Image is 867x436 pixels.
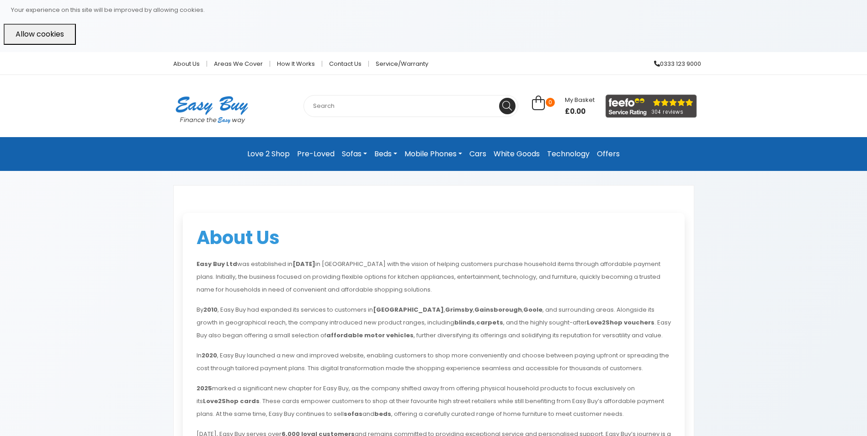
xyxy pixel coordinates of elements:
a: Offers [593,144,623,164]
a: 0 My Basket £0.00 [532,101,595,111]
strong: affordable motor vehicles [326,331,414,340]
strong: Grimsby [445,305,473,314]
strong: [GEOGRAPHIC_DATA] [373,305,444,314]
strong: beds [374,409,391,418]
a: Areas we cover [207,61,270,67]
img: feefo_logo [606,95,697,118]
img: Easy Buy [166,84,257,135]
a: Sofas [338,144,371,164]
a: How it works [270,61,322,67]
input: Search [303,95,518,117]
a: About Us [166,61,207,67]
a: Cars [466,144,490,164]
strong: 2020 [202,351,217,360]
p: By , Easy Buy had expanded its services to customers in , , , , and surrounding areas. Alongside ... [197,303,671,342]
strong: 2025 [197,384,212,393]
a: White Goods [490,144,543,164]
span: About Us [197,225,280,250]
a: Technology [543,144,593,164]
strong: carpets [476,318,503,327]
strong: Goole [523,305,543,314]
strong: Gainsborough [474,305,522,314]
a: 0333 123 9000 [647,61,701,67]
p: marked a significant new chapter for Easy Buy, as the company shifted away from offering physical... [197,382,671,420]
strong: 2010 [203,305,218,314]
a: Pre-Loved [293,144,338,164]
strong: Love2Shop cards [203,397,260,405]
button: Allow cookies [4,24,76,45]
strong: blinds [454,318,475,327]
strong: [DATE] [293,260,315,268]
p: Your experience on this site will be improved by allowing cookies. [11,4,863,16]
span: My Basket [565,96,595,104]
a: Love 2 Shop [244,144,293,164]
a: Beds [371,144,401,164]
a: Contact Us [322,61,369,67]
a: Service/Warranty [369,61,428,67]
strong: Easy Buy Ltd [197,260,237,268]
p: In , Easy Buy launched a new and improved website, enabling customers to shop more conveniently a... [197,349,671,375]
span: 0 [546,98,555,107]
strong: Love2Shop vouchers [587,318,654,327]
strong: sofas [344,409,362,418]
p: was established in in [GEOGRAPHIC_DATA] with the vision of helping customers purchase household i... [197,258,671,296]
span: £0.00 [565,106,595,117]
a: Mobile Phones [401,144,466,164]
